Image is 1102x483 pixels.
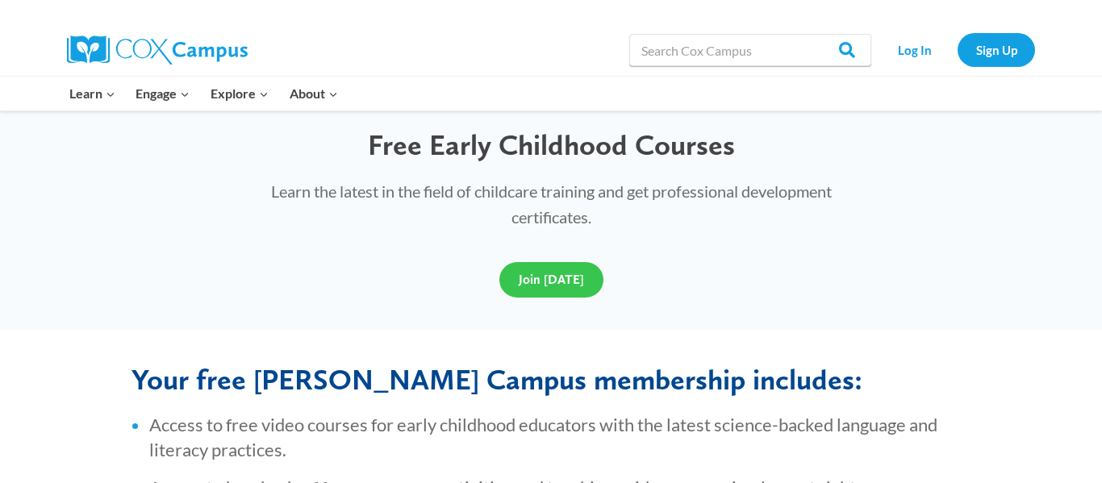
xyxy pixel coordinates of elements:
input: Search Cox Campus [629,34,871,66]
li: Access to free video courses for early childhood educators with the latest science-backed languag... [149,413,971,463]
a: Log In [879,33,950,66]
p: Learn the latest in the field of childcare training and get professional development certificates. [239,178,863,230]
span: Free Early Childhood Courses [368,127,735,162]
img: Cox Campus [67,35,248,65]
a: Sign Up [958,33,1035,66]
button: Child menu of Learn [59,77,126,110]
button: Child menu of Engage [126,77,201,110]
span: Join [DATE] [519,272,584,287]
a: Join [DATE] [499,262,603,298]
button: Child menu of About [279,77,349,110]
nav: Secondary Navigation [879,33,1035,66]
span: Your free [PERSON_NAME] Campus membership includes: [131,362,862,397]
nav: Primary Navigation [59,77,348,110]
button: Child menu of Explore [200,77,279,110]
